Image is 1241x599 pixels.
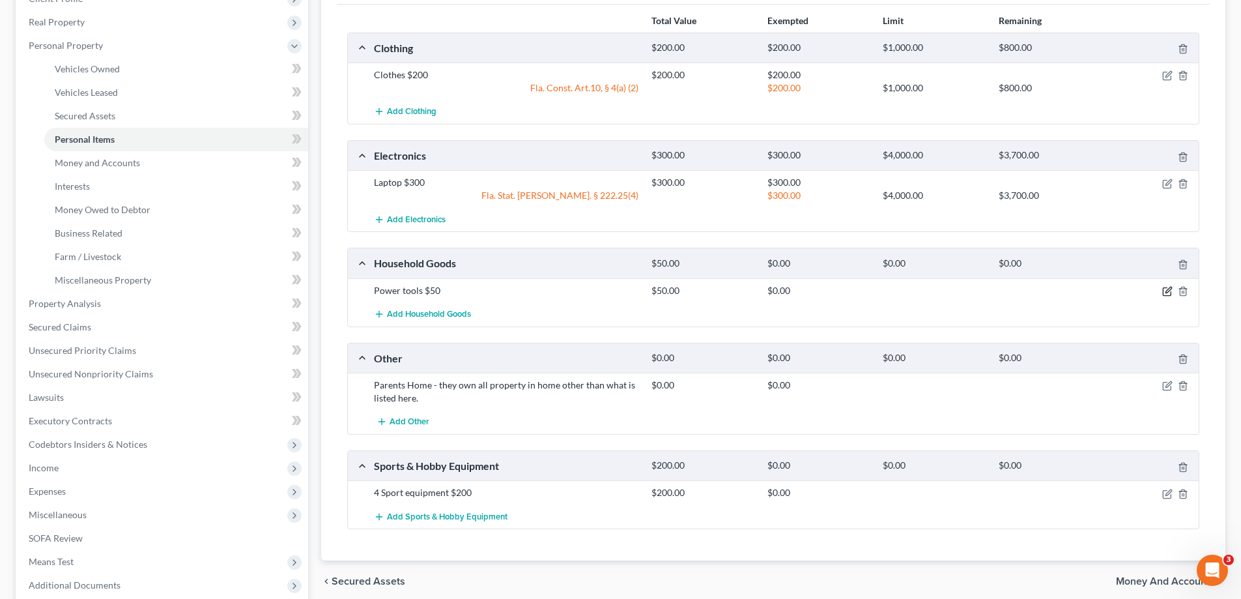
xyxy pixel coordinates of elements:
[761,486,876,499] div: $0.00
[645,257,760,270] div: $50.00
[645,460,760,472] div: $200.00
[44,222,308,245] a: Business Related
[367,486,645,499] div: 4 Sport equipment $200
[761,68,876,81] div: $200.00
[55,204,150,215] span: Money Owed to Debtor
[390,417,429,428] span: Add Other
[18,527,308,550] a: SOFA Review
[29,486,66,497] span: Expenses
[645,284,760,297] div: $50.00
[367,459,645,473] div: Sports & Hobby Equipment
[55,63,120,74] span: Vehicles Owned
[29,368,153,379] span: Unsecured Nonpriority Claims
[29,439,147,450] span: Codebtors Insiders & Notices
[55,251,121,262] span: Farm / Livestock
[44,269,308,292] a: Miscellaneous Property
[387,309,471,319] span: Add Household Goods
[55,87,118,98] span: Vehicles Leased
[651,15,696,26] strong: Total Value
[55,157,140,168] span: Money and Accounts
[44,128,308,151] a: Personal Items
[992,352,1107,364] div: $0.00
[18,409,308,433] a: Executory Contracts
[29,415,112,426] span: Executory Contracts
[332,576,405,587] span: Secured Assets
[44,245,308,269] a: Farm / Livestock
[761,352,876,364] div: $0.00
[55,227,122,239] span: Business Related
[29,509,87,520] span: Miscellaneous
[29,298,101,309] span: Property Analysis
[29,533,83,544] span: SOFA Review
[374,504,507,529] button: Add Sports & Hobby Equipment
[367,41,645,55] div: Clothing
[367,256,645,270] div: Household Goods
[29,556,74,567] span: Means Test
[761,149,876,162] div: $300.00
[367,351,645,365] div: Other
[876,352,991,364] div: $0.00
[18,339,308,362] a: Unsecured Priority Claims
[645,176,760,189] div: $300.00
[876,42,991,54] div: $1,000.00
[374,100,436,124] button: Add Clothing
[999,15,1042,26] strong: Remaining
[761,460,876,472] div: $0.00
[1223,555,1234,565] span: 3
[374,302,471,327] button: Add Household Goods
[367,68,645,81] div: Clothes $200
[44,81,308,104] a: Vehicles Leased
[876,257,991,270] div: $0.00
[44,151,308,175] a: Money and Accounts
[44,104,308,128] a: Secured Assets
[18,292,308,315] a: Property Analysis
[992,460,1107,472] div: $0.00
[367,176,645,189] div: Laptop $300
[18,386,308,409] a: Lawsuits
[29,16,85,27] span: Real Property
[761,176,876,189] div: $300.00
[1116,576,1215,587] span: Money and Accounts
[321,576,405,587] button: chevron_left Secured Assets
[29,392,64,403] span: Lawsuits
[367,81,645,95] div: Fla. Const. Art.10, § 4(a) (2)
[44,175,308,198] a: Interests
[55,134,115,145] span: Personal Items
[645,149,760,162] div: $300.00
[992,42,1107,54] div: $800.00
[29,40,103,51] span: Personal Property
[367,189,645,202] div: Fla. Stat. [PERSON_NAME]. § 222.25(4)
[761,81,876,95] div: $200.00
[761,257,876,270] div: $0.00
[387,107,436,117] span: Add Clothing
[992,257,1107,270] div: $0.00
[1116,576,1225,587] button: Money and Accounts chevron_right
[387,512,507,522] span: Add Sports & Hobby Equipment
[767,15,808,26] strong: Exempted
[18,315,308,339] a: Secured Claims
[387,214,446,225] span: Add Electronics
[367,284,645,297] div: Power tools $50
[645,486,760,499] div: $200.00
[876,81,991,95] div: $1,000.00
[29,579,121,591] span: Additional Documents
[44,198,308,222] a: Money Owed to Debtor
[29,345,136,356] span: Unsecured Priority Claims
[18,362,308,386] a: Unsecured Nonpriority Claims
[321,576,332,587] i: chevron_left
[992,81,1107,95] div: $800.00
[992,149,1107,162] div: $3,700.00
[367,149,645,162] div: Electronics
[55,274,151,285] span: Miscellaneous Property
[761,189,876,202] div: $300.00
[876,460,991,472] div: $0.00
[992,189,1107,202] div: $3,700.00
[876,149,991,162] div: $4,000.00
[761,379,876,392] div: $0.00
[1197,555,1228,586] iframe: Intercom live chat
[29,462,59,473] span: Income
[55,181,90,192] span: Interests
[374,207,446,231] button: Add Electronics
[645,352,760,364] div: $0.00
[645,379,760,392] div: $0.00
